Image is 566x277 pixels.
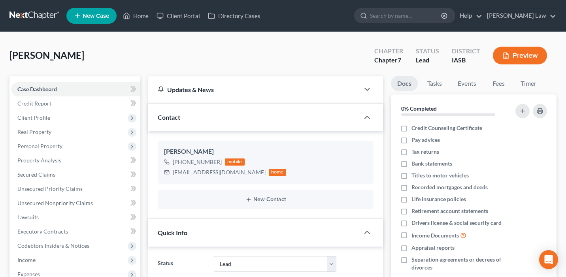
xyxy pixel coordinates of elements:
a: Executory Contracts [11,224,140,239]
a: Property Analysis [11,153,140,168]
span: Real Property [17,128,51,135]
span: Executory Contracts [17,228,68,235]
span: Appraisal reports [411,244,455,252]
label: Status [154,256,210,272]
a: Fees [486,76,511,91]
span: Income [17,256,36,263]
span: Credit Report [17,100,51,107]
div: Status [416,47,439,56]
span: Credit Counseling Certificate [411,124,482,132]
span: Tax returns [411,148,439,156]
span: Secured Claims [17,171,55,178]
strong: 0% Completed [401,105,437,112]
a: Case Dashboard [11,82,140,96]
div: Chapter [374,56,403,65]
span: Income Documents [411,232,459,239]
span: Codebtors Insiders & Notices [17,242,89,249]
a: Directory Cases [204,9,264,23]
div: [EMAIL_ADDRESS][DOMAIN_NAME] [173,168,266,176]
div: home [269,169,286,176]
input: Search by name... [370,8,442,23]
a: Docs [391,76,418,91]
span: [PERSON_NAME] [9,49,84,61]
span: Recorded mortgages and deeds [411,183,488,191]
span: New Case [83,13,109,19]
span: Unsecured Nonpriority Claims [17,200,93,206]
span: Pay advices [411,136,440,144]
span: Drivers license & social security card [411,219,502,227]
a: Unsecured Priority Claims [11,182,140,196]
div: Chapter [374,47,403,56]
span: Life insurance policies [411,195,466,203]
div: District [452,47,480,56]
a: Secured Claims [11,168,140,182]
span: Bank statements [411,160,452,168]
a: Unsecured Nonpriority Claims [11,196,140,210]
div: [PHONE_NUMBER] [173,158,222,166]
span: Quick Info [158,229,187,236]
div: mobile [225,158,245,166]
div: [PERSON_NAME] [164,147,367,156]
span: Case Dashboard [17,86,57,92]
span: Unsecured Priority Claims [17,185,83,192]
span: Client Profile [17,114,50,121]
span: Personal Property [17,143,62,149]
a: Help [456,9,482,23]
a: Timer [514,76,543,91]
span: Contact [158,113,180,121]
a: Lawsuits [11,210,140,224]
a: Client Portal [153,9,204,23]
span: Titles to motor vehicles [411,171,469,179]
span: Property Analysis [17,157,61,164]
a: Credit Report [11,96,140,111]
a: Events [451,76,483,91]
a: Tasks [421,76,448,91]
span: Retirement account statements [411,207,488,215]
span: Lawsuits [17,214,39,220]
a: [PERSON_NAME] Law [483,9,556,23]
button: New Contact [164,196,367,203]
button: Preview [493,47,547,64]
span: Separation agreements or decrees of divorces [411,256,508,271]
div: IASB [452,56,480,65]
span: 7 [398,56,401,64]
div: Updates & News [158,85,350,94]
a: Home [119,9,153,23]
div: Lead [416,56,439,65]
div: Open Intercom Messenger [539,250,558,269]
